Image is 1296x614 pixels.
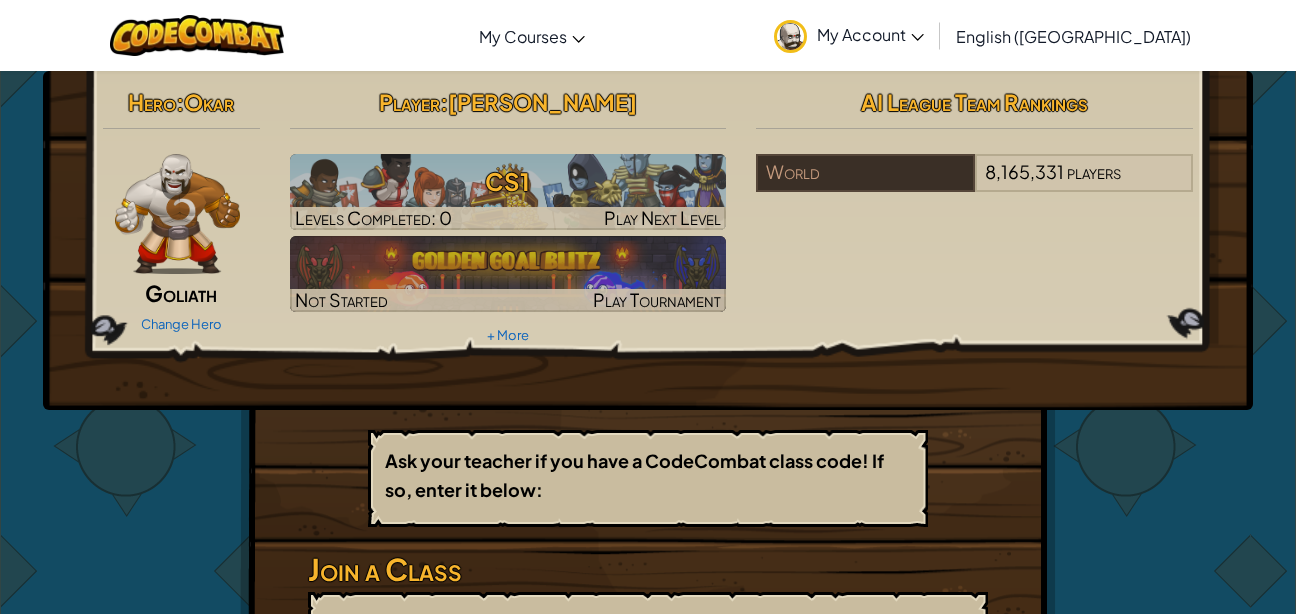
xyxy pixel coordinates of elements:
a: Not StartedPlay Tournament [290,236,727,312]
span: Not Started [295,288,388,311]
span: My Courses [479,26,567,47]
div: World [756,154,974,192]
span: Play Tournament [593,288,721,311]
span: players [1067,160,1121,183]
span: Goliath [145,279,217,307]
span: Hero [128,88,176,116]
span: : [440,88,448,116]
span: [PERSON_NAME] [448,88,637,116]
h3: Join a Class [308,547,988,592]
b: Ask your teacher if you have a CodeCombat class code! If so, enter it below: [385,449,884,501]
img: goliath-pose.png [115,154,240,274]
span: AI League Team Rankings [861,88,1088,116]
span: Levels Completed: 0 [295,206,452,229]
span: English ([GEOGRAPHIC_DATA]) [956,26,1191,47]
img: avatar [774,20,807,53]
a: My Account [764,4,934,67]
h3: CS1 [290,159,727,204]
img: Golden Goal [290,236,727,312]
a: English ([GEOGRAPHIC_DATA]) [946,9,1201,63]
span: Okar [184,88,234,116]
a: World8,165,331players [756,173,1193,196]
span: My Account [817,24,924,45]
a: Play Next Level [290,154,727,230]
a: My Courses [469,9,595,63]
span: Play Next Level [604,206,721,229]
span: 8,165,331 [985,160,1064,183]
a: + More [487,327,529,343]
a: Change Hero [141,316,222,332]
span: : [176,88,184,116]
img: CodeCombat logo [110,15,285,56]
img: CS1 [290,154,727,230]
span: Player [379,88,440,116]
